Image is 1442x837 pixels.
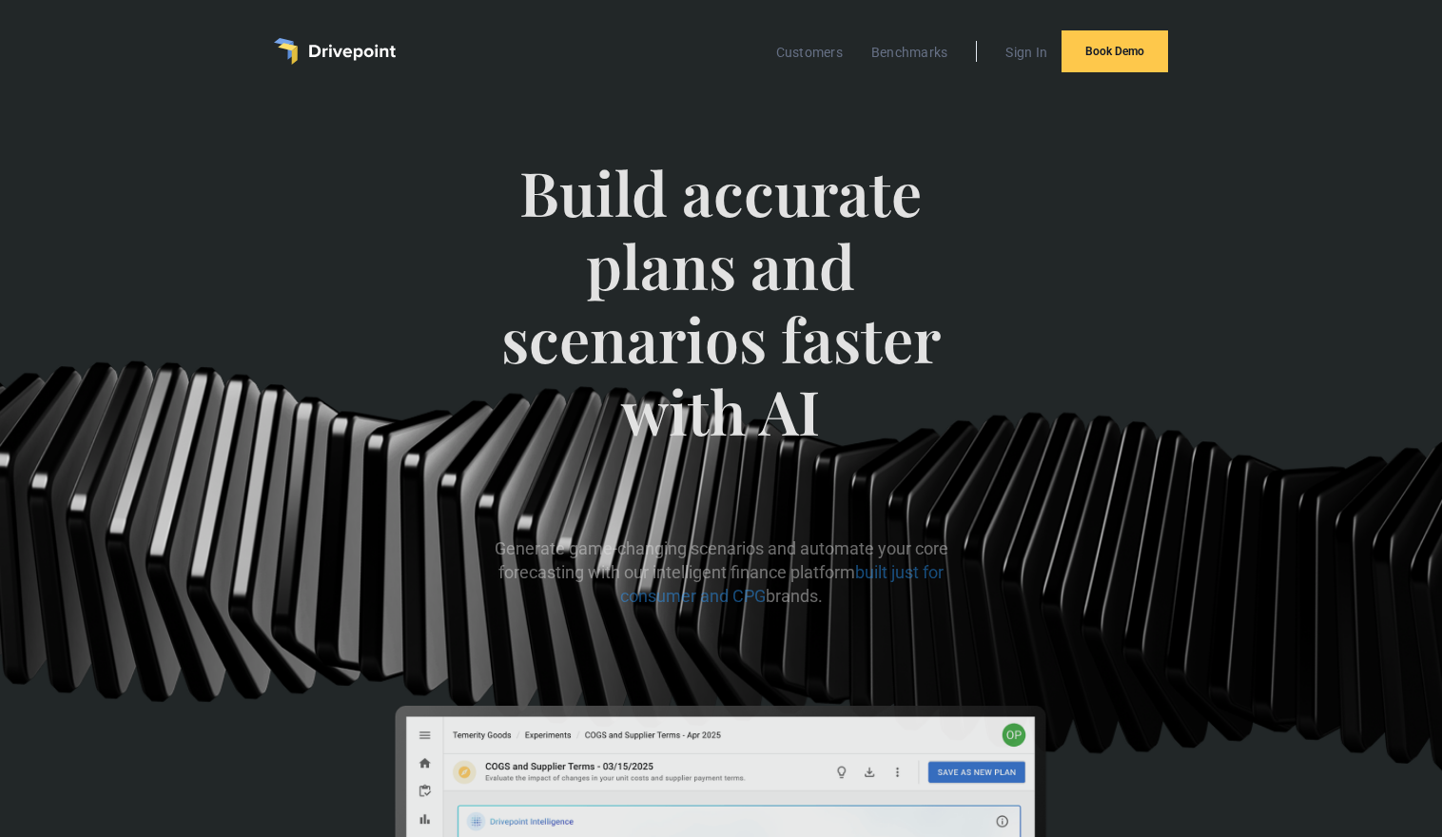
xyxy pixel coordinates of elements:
span: Build accurate plans and scenarios faster with AI [476,156,967,486]
span: built just for consumer and CPG [619,562,944,606]
a: Benchmarks [862,40,958,65]
a: home [274,38,396,65]
a: Customers [767,40,852,65]
p: Generate game-changing scenarios and automate your core forecasting with our intelligent finance ... [476,536,967,609]
a: Book Demo [1062,30,1168,72]
a: Sign In [996,40,1057,65]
